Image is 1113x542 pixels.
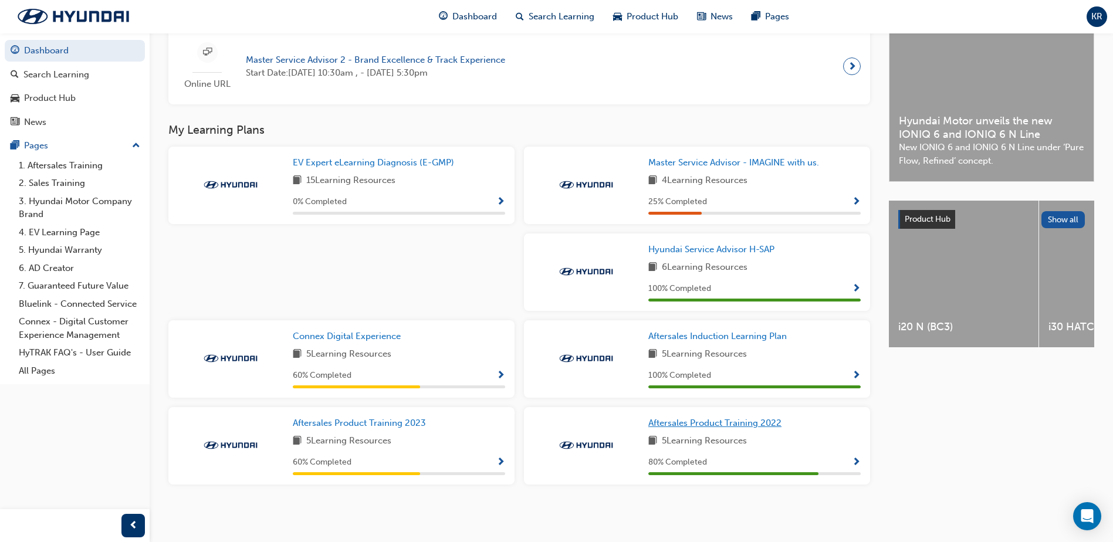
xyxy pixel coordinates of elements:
[178,77,236,91] span: Online URL
[648,260,657,275] span: book-icon
[452,10,497,23] span: Dashboard
[14,259,145,277] a: 6. AD Creator
[648,282,711,296] span: 100 % Completed
[529,10,594,23] span: Search Learning
[648,243,779,256] a: Hyundai Service Advisor H-SAP
[306,434,391,449] span: 5 Learning Resources
[198,353,263,364] img: Trak
[293,330,405,343] a: Connex Digital Experience
[5,40,145,62] a: Dashboard
[439,9,448,24] span: guage-icon
[293,369,351,382] span: 60 % Completed
[14,362,145,380] a: All Pages
[662,174,747,188] span: 4 Learning Resources
[496,455,505,470] button: Show Progress
[648,418,782,428] span: Aftersales Product Training 2022
[293,456,351,469] span: 60 % Completed
[178,38,861,96] a: Online URLMaster Service Advisor 2 - Brand Excellence & Track ExperienceStart Date:[DATE] 10:30am...
[14,277,145,295] a: 7. Guaranteed Future Value
[293,157,454,168] span: EV Expert eLearning Diagnosis (E-GMP)
[24,139,48,153] div: Pages
[23,68,89,82] div: Search Learning
[5,111,145,133] a: News
[496,197,505,208] span: Show Progress
[852,368,861,383] button: Show Progress
[24,92,76,105] div: Product Hub
[697,9,706,24] span: news-icon
[198,439,263,451] img: Trak
[765,10,789,23] span: Pages
[648,330,791,343] a: Aftersales Induction Learning Plan
[198,179,263,191] img: Trak
[11,141,19,151] span: pages-icon
[554,266,618,277] img: Trak
[293,156,459,170] a: EV Expert eLearning Diagnosis (E-GMP)
[711,10,733,23] span: News
[293,347,302,362] span: book-icon
[496,458,505,468] span: Show Progress
[752,9,760,24] span: pages-icon
[496,371,505,381] span: Show Progress
[648,195,707,209] span: 25 % Completed
[129,519,138,533] span: prev-icon
[11,46,19,56] span: guage-icon
[848,58,857,74] span: next-icon
[506,5,604,29] a: search-iconSearch Learning
[14,344,145,362] a: HyTRAK FAQ's - User Guide
[496,368,505,383] button: Show Progress
[648,369,711,382] span: 100 % Completed
[852,197,861,208] span: Show Progress
[516,9,524,24] span: search-icon
[5,135,145,157] button: Pages
[688,5,742,29] a: news-iconNews
[496,195,505,209] button: Show Progress
[898,210,1085,229] a: Product HubShow all
[11,117,19,128] span: news-icon
[554,353,618,364] img: Trak
[14,174,145,192] a: 2. Sales Training
[293,195,347,209] span: 0 % Completed
[852,455,861,470] button: Show Progress
[899,141,1084,167] span: New IONIQ 6 and IONIQ 6 N Line under ‘Pure Flow, Refined’ concept.
[203,45,212,60] span: sessionType_ONLINE_URL-icon
[554,439,618,451] img: Trak
[648,416,786,430] a: Aftersales Product Training 2022
[132,138,140,154] span: up-icon
[5,87,145,109] a: Product Hub
[24,116,46,129] div: News
[14,157,145,175] a: 1. Aftersales Training
[293,418,426,428] span: Aftersales Product Training 2023
[742,5,799,29] a: pages-iconPages
[852,195,861,209] button: Show Progress
[648,157,819,168] span: Master Service Advisor - IMAGINE with us.
[648,434,657,449] span: book-icon
[1087,6,1107,27] button: KR
[429,5,506,29] a: guage-iconDashboard
[293,434,302,449] span: book-icon
[554,179,618,191] img: Trak
[293,331,401,341] span: Connex Digital Experience
[14,295,145,313] a: Bluelink - Connected Service
[627,10,678,23] span: Product Hub
[11,93,19,104] span: car-icon
[246,66,505,80] span: Start Date: [DATE] 10:30am , - [DATE] 5:30pm
[648,347,657,362] span: book-icon
[899,114,1084,141] span: Hyundai Motor unveils the new IONIQ 6 and IONIQ 6 N Line
[648,174,657,188] span: book-icon
[1041,211,1085,228] button: Show all
[1073,502,1101,530] div: Open Intercom Messenger
[604,5,688,29] a: car-iconProduct Hub
[889,5,1094,182] a: Latest NewsShow allHyundai Motor unveils the new IONIQ 6 and IONIQ 6 N LineNew IONIQ 6 and IONIQ ...
[5,64,145,86] a: Search Learning
[306,174,395,188] span: 15 Learning Resources
[6,4,141,29] img: Trak
[662,434,747,449] span: 5 Learning Resources
[852,284,861,294] span: Show Progress
[14,192,145,223] a: 3. Hyundai Motor Company Brand
[246,53,505,67] span: Master Service Advisor 2 - Brand Excellence & Track Experience
[14,313,145,344] a: Connex - Digital Customer Experience Management
[889,201,1038,347] a: i20 N (BC3)
[14,241,145,259] a: 5. Hyundai Warranty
